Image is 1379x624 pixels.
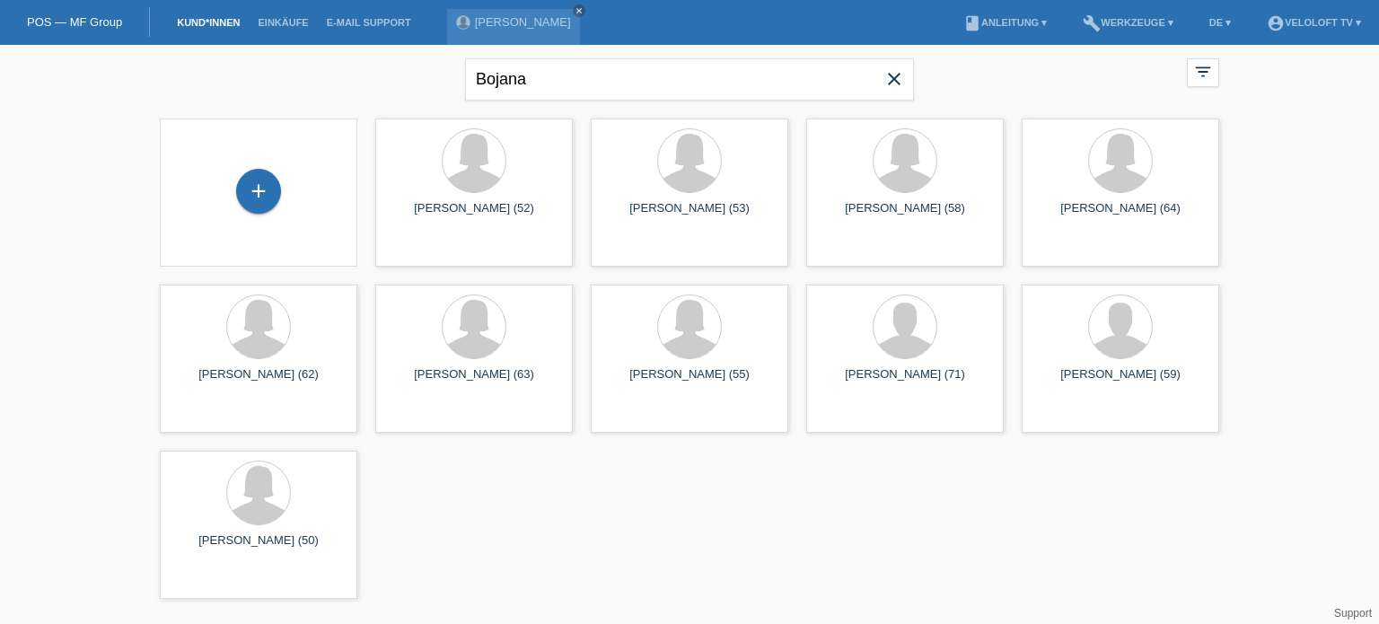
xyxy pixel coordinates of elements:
[1193,62,1213,82] i: filter_list
[1083,14,1101,32] i: build
[963,14,981,32] i: book
[605,367,774,396] div: [PERSON_NAME] (55)
[390,367,558,396] div: [PERSON_NAME] (63)
[1267,14,1285,32] i: account_circle
[573,4,585,17] a: close
[605,201,774,230] div: [PERSON_NAME] (53)
[1200,17,1240,28] a: DE ▾
[1074,17,1182,28] a: buildWerkzeuge ▾
[475,15,571,29] a: [PERSON_NAME]
[318,17,420,28] a: E-Mail Support
[237,176,280,207] div: Kund*in hinzufügen
[249,17,317,28] a: Einkäufe
[954,17,1056,28] a: bookAnleitung ▾
[1036,367,1205,396] div: [PERSON_NAME] (59)
[465,58,914,101] input: Suche...
[168,17,249,28] a: Kund*innen
[1334,607,1372,620] a: Support
[174,367,343,396] div: [PERSON_NAME] (62)
[1036,201,1205,230] div: [PERSON_NAME] (64)
[390,201,558,230] div: [PERSON_NAME] (52)
[1258,17,1370,28] a: account_circleVeloLoft TV ▾
[821,367,989,396] div: [PERSON_NAME] (71)
[27,15,122,29] a: POS — MF Group
[821,201,989,230] div: [PERSON_NAME] (58)
[575,6,584,15] i: close
[174,533,343,562] div: [PERSON_NAME] (50)
[883,68,905,90] i: close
